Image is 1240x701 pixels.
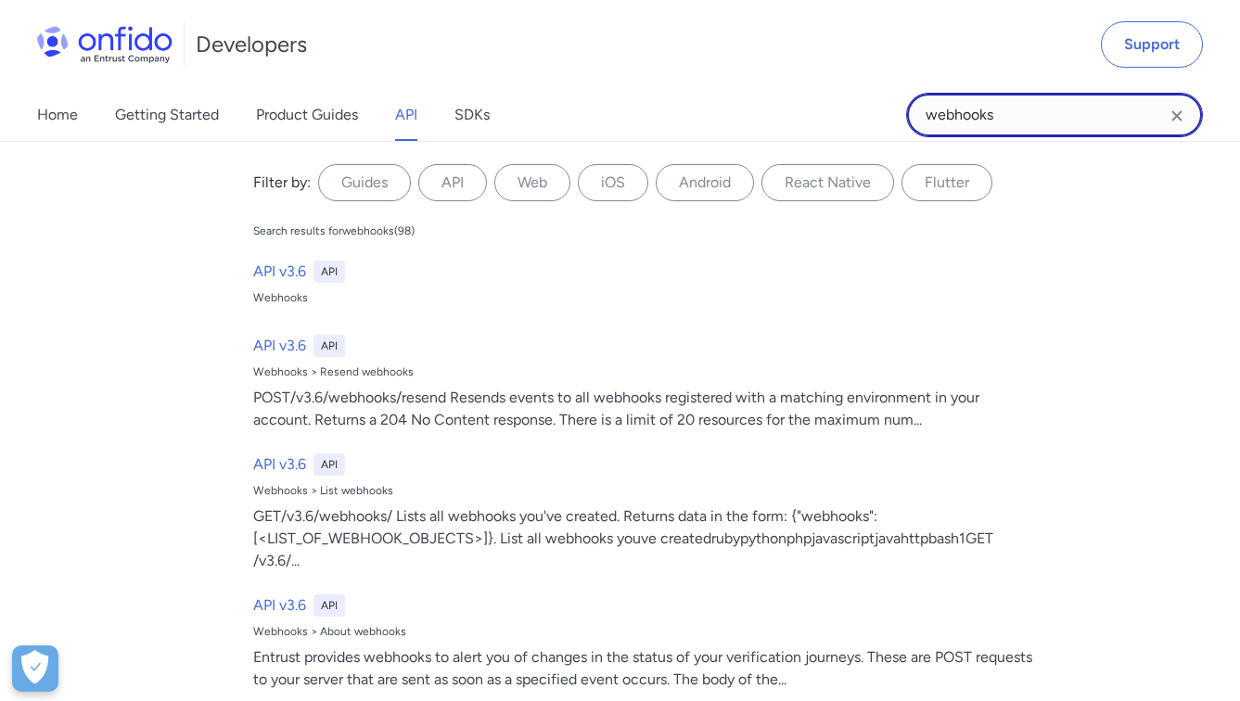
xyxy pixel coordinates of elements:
[1101,21,1203,68] a: Support
[318,164,411,201] label: Guides
[253,223,415,238] div: Search results for webhooks ( 98 )
[395,89,417,141] a: API
[253,172,311,194] div: Filter by:
[253,594,306,617] h6: API v3.6
[37,89,78,141] a: Home
[253,646,1032,691] div: Entrust provides webhooks to alert you of changes in the status of your verification journeys. Th...
[454,89,490,141] a: SDKs
[253,290,1032,305] div: Webhooks
[313,335,345,357] div: API
[115,89,219,141] a: Getting Started
[12,645,58,692] button: Open Preferences
[901,164,992,201] label: Flutter
[253,624,1032,639] div: Webhooks > About webhooks
[656,164,754,201] label: Android
[246,587,1040,698] a: API v3.6APIWebhooks > About webhooksEntrust provides webhooks to alert you of changes in the stat...
[253,364,1032,379] div: Webhooks > Resend webhooks
[253,505,1032,572] div: GET/v3.6/webhooks/ Lists all webhooks you've created. Returns data in the form: {"webhooks": [<LI...
[761,164,894,201] label: React Native
[246,253,1040,320] a: API v3.6APIWebhooks
[253,453,306,476] h6: API v3.6
[313,453,345,476] div: API
[1166,105,1188,127] svg: Clear search field button
[253,387,1032,431] div: POST/v3.6/webhooks/resend Resends events to all webhooks registered with a matching environment i...
[578,164,648,201] label: iOS
[12,645,58,692] div: Cookie Preferences
[246,327,1040,439] a: API v3.6APIWebhooks > Resend webhooksPOST/v3.6/webhooks/resend Resends events to all webhooks reg...
[313,261,345,283] div: API
[494,164,570,201] label: Web
[256,89,358,141] a: Product Guides
[253,335,306,357] h6: API v3.6
[253,261,306,283] h6: API v3.6
[418,164,487,201] label: API
[196,30,307,59] h1: Developers
[37,26,173,63] img: Onfido Logo
[906,93,1203,137] input: Onfido search input field
[253,483,1032,498] div: Webhooks > List webhooks
[246,446,1040,580] a: API v3.6APIWebhooks > List webhooksGET/v3.6/webhooks/ Lists all webhooks you've created. Returns ...
[313,594,345,617] div: API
